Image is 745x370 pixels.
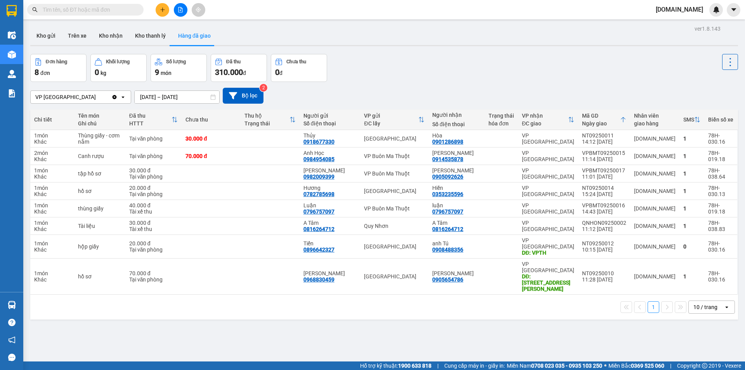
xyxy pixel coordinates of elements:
div: VP [GEOGRAPHIC_DATA] [522,167,574,180]
div: VP [GEOGRAPHIC_DATA] [522,185,574,197]
div: 1 [683,188,700,194]
div: ver 1.8.143 [695,24,721,33]
div: Anh Ngọc [432,270,481,276]
div: Tại văn phòng [129,135,178,142]
button: Kho nhận [93,26,129,45]
div: VPBMT09250016 [582,202,626,208]
div: 1 món [34,220,70,226]
div: Hoàng Anh [303,270,357,276]
div: tu.bb [634,273,676,280]
div: 1 [683,135,700,142]
li: VP VP Buôn Ma Thuột [54,33,103,50]
div: Khối lượng [106,59,130,64]
span: đ [243,70,246,76]
div: 1 món [34,167,70,174]
img: warehouse-icon [8,50,16,59]
div: SMS [683,116,694,123]
div: 0796757097 [303,208,334,215]
div: Tiến [303,240,357,247]
div: Tài liệu [78,223,121,229]
span: kg [100,70,106,76]
th: Toggle SortBy [125,109,182,130]
span: caret-down [730,6,737,13]
div: VP [GEOGRAPHIC_DATA] [522,132,574,145]
button: Kho gửi [30,26,62,45]
div: Biển số xe [708,116,733,123]
div: 0 [683,243,700,250]
div: VP [GEOGRAPHIC_DATA] [522,261,574,273]
div: 1 [683,273,700,280]
div: HTTT [129,120,172,127]
div: Tại văn phòng [129,276,178,283]
div: tu.bb [634,205,676,212]
span: ⚪️ [604,364,606,367]
div: Khác [34,226,70,232]
div: 70.000 đ [129,270,178,276]
span: Miền Bắc [608,361,664,370]
div: 14:12 [DATE] [582,139,626,145]
div: Số lượng [166,59,186,64]
div: tu.bb [634,243,676,250]
div: 15:24 [DATE] [582,191,626,197]
div: 1 [683,153,700,159]
div: hộp giấy [78,243,121,250]
div: Hương [303,185,357,191]
div: 0896642327 [303,247,334,253]
img: warehouse-icon [8,70,16,78]
span: plus [160,7,165,12]
div: VP Buôn Ma Thuột [364,205,424,212]
span: Miền Nam [507,361,602,370]
div: 78H-030.16 [708,132,733,145]
div: 0901286898 [432,139,463,145]
div: VP [GEOGRAPHIC_DATA] [35,93,96,101]
img: solution-icon [8,89,16,97]
span: environment [54,52,59,57]
div: 1 [683,205,700,212]
div: Khác [34,191,70,197]
div: Mã GD [582,113,620,119]
div: 70.000 đ [185,153,237,159]
div: NT09250011 [582,132,626,139]
div: Khác [34,247,70,253]
div: 1 món [34,240,70,247]
span: đ [279,70,282,76]
div: NT09250010 [582,270,626,276]
div: Số điện thoại [432,121,481,127]
span: message [8,354,16,361]
button: plus [156,3,169,17]
div: 0905092626 [432,174,463,180]
div: 1 [683,170,700,177]
span: [DOMAIN_NAME] [650,5,709,14]
div: VP [GEOGRAPHIC_DATA] [522,237,574,250]
div: 78H-038.83 [708,220,733,232]
div: Tại văn phòng [129,191,178,197]
button: 1 [648,301,659,313]
div: Người nhận [432,112,481,118]
div: Tên món [78,113,121,119]
svg: Clear value [111,94,118,100]
div: tu.bb [634,223,676,229]
div: 1 món [34,185,70,191]
button: Khối lượng0kg [90,54,147,82]
div: 0914535878 [432,156,463,162]
div: 78H-030.16 [708,240,733,253]
img: icon-new-feature [713,6,720,13]
div: 0968830459 [303,276,334,283]
span: đơn [40,70,50,76]
div: VPBMT09250015 [582,150,626,156]
div: 78H-038.64 [708,167,733,180]
strong: 0708 023 035 - 0935 103 250 [531,363,602,369]
span: notification [8,336,16,344]
span: file-add [178,7,183,12]
div: Thùng giấy - cơm nắm [78,132,121,145]
span: 0 [95,68,99,77]
li: BB Limousine [4,4,113,19]
input: Tìm tên, số ĐT hoặc mã đơn [43,5,134,14]
div: Tài xế thu [129,226,178,232]
div: VP nhận [522,113,568,119]
div: Khác [34,156,70,162]
div: Chi tiết [34,116,70,123]
div: 78H-030.13 [708,185,733,197]
div: 20.000 đ [129,240,178,247]
span: 0 [275,68,279,77]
